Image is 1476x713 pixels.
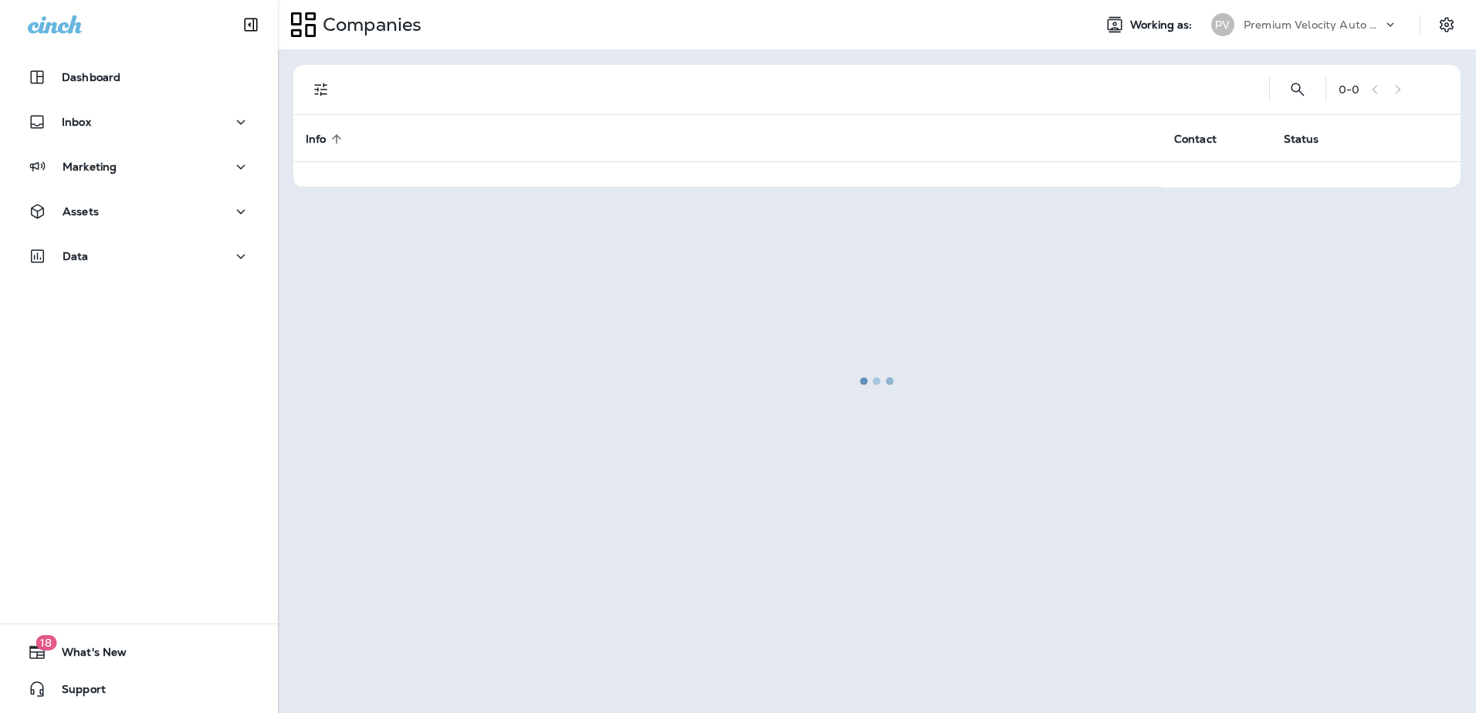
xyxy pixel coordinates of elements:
[63,205,99,218] p: Assets
[229,9,273,40] button: Collapse Sidebar
[63,161,117,173] p: Marketing
[1130,19,1196,32] span: Working as:
[46,683,106,701] span: Support
[1244,19,1383,31] p: Premium Velocity Auto dba Jiffy Lube
[15,196,262,227] button: Assets
[46,646,127,664] span: What's New
[15,151,262,182] button: Marketing
[62,71,120,83] p: Dashboard
[15,106,262,137] button: Inbox
[63,250,89,262] p: Data
[15,62,262,93] button: Dashboard
[15,674,262,705] button: Support
[15,241,262,272] button: Data
[62,116,91,128] p: Inbox
[1211,13,1234,36] div: PV
[36,635,56,650] span: 18
[15,637,262,667] button: 18What's New
[317,13,421,36] p: Companies
[1433,11,1461,39] button: Settings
